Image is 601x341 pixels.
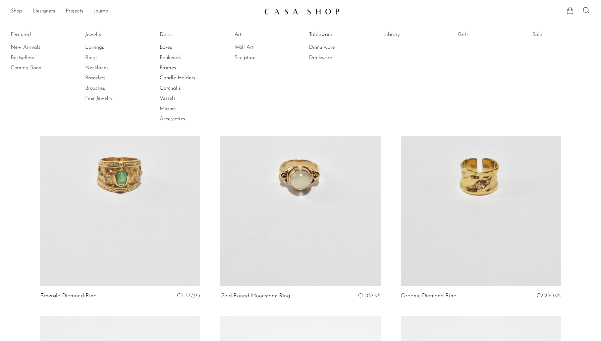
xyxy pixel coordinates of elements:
a: Necklaces [85,64,135,72]
a: Sculpture [234,54,285,61]
a: Decor [160,31,210,38]
a: Fine Jewelry [85,95,135,102]
a: Accessories [160,115,210,123]
a: Gold Round Moonstone Ring [220,293,290,299]
a: Art [234,31,285,38]
a: Journal [94,7,110,16]
a: Designers [33,7,55,16]
span: €2.290,95 [536,293,561,299]
span: €2.377,95 [177,293,200,299]
span: €1.037,95 [358,293,381,299]
ul: Sale [532,30,583,42]
a: Projects [66,7,83,16]
a: Jewelry [85,31,135,38]
a: Wall Art [234,44,285,51]
a: Rings [85,54,135,61]
ul: Featured [11,42,61,73]
nav: Desktop navigation [11,6,259,17]
a: Frames [160,64,210,72]
ul: Decor [160,30,210,124]
ul: Jewelry [85,30,135,104]
ul: NEW HEADER MENU [11,6,259,17]
a: Emerald Diamond Ring [40,293,97,299]
a: Drinkware [309,54,359,61]
a: Vessels [160,95,210,102]
a: Shop [11,7,22,16]
ul: Art [234,30,285,63]
a: Bookends [160,54,210,61]
a: Dinnerware [309,44,359,51]
ul: Gifts [458,30,508,42]
a: Catchalls [160,85,210,92]
a: Bestsellers [11,54,61,61]
ul: Tableware [309,30,359,63]
a: Coming Soon [11,64,61,72]
a: Bracelets [85,74,135,82]
a: Gifts [458,31,508,38]
a: Library [383,31,434,38]
a: Sale [532,31,583,38]
a: Brooches [85,85,135,92]
a: Tableware [309,31,359,38]
a: Earrings [85,44,135,51]
a: Organic Diamond Ring [401,293,456,299]
a: Boxes [160,44,210,51]
ul: Library [383,30,434,42]
a: Candle Holders [160,74,210,82]
a: Mirrors [160,105,210,113]
a: New Arrivals [11,44,61,51]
